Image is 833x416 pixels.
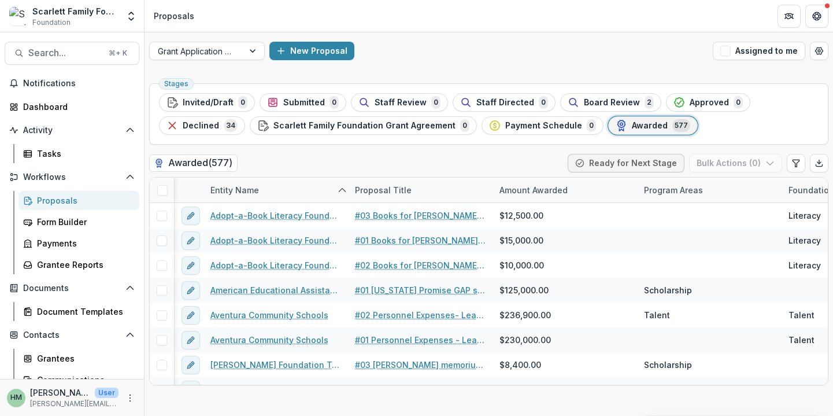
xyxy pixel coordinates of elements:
span: Workflows [23,172,121,182]
span: 0 [431,96,440,109]
div: Proposal Title [348,184,419,196]
div: Grantee Reports [37,259,130,271]
span: $125,000.00 [499,284,549,296]
button: Open Documents [5,279,139,297]
span: Talent [644,309,670,321]
div: Program Areas [637,184,710,196]
span: Staff Review [375,98,427,108]
div: Proposal Title [348,178,493,203]
a: Form Builder [18,212,139,231]
span: Board Review [584,98,640,108]
a: Adopt-a-Book Literacy Foundation (closed 2011) (in-active) [210,259,341,271]
span: Stages [164,80,188,88]
span: Talent [788,334,815,346]
button: Open Workflows [5,168,139,186]
img: Scarlett Family Foundation [9,7,28,25]
span: Notifications [23,79,135,89]
button: Edit table settings [787,154,805,172]
a: Tasks [18,144,139,163]
button: Staff Review0 [351,93,448,112]
button: New Proposal [269,42,354,60]
span: Activity [23,126,121,135]
span: Scholarship [644,359,692,371]
div: Amount Awarded [493,184,575,196]
div: ⌘ + K [106,47,129,60]
p: [PERSON_NAME][EMAIL_ADDRESS][DOMAIN_NAME] [30,399,119,409]
div: Tasks [37,148,130,160]
a: #01 [US_STATE] Promise GAP scholarship (ISTS Gap scholarship) [355,284,486,296]
a: Communications [18,370,139,389]
a: Grantee Reports [18,255,139,274]
a: Proposals [18,191,139,210]
span: Awarded [632,121,668,131]
button: Open Contacts [5,326,139,344]
a: Document Templates [18,302,139,321]
button: Payment Schedule0 [482,116,604,135]
button: edit [182,331,200,349]
button: edit [182,207,200,225]
a: Grantees [18,349,139,368]
button: Board Review2 [560,93,661,112]
button: Assigned to me [713,42,805,60]
a: Payments [18,234,139,253]
button: Open entity switcher [123,5,139,28]
div: Proposals [37,194,130,207]
span: Declined [183,121,219,131]
span: 577 [672,119,690,132]
span: Submitted [283,98,325,108]
button: Scarlett Family Foundation Grant Agreement0 [250,116,477,135]
h2: Awarded ( 577 ) [149,154,238,171]
div: Scarlett Family Foundation [32,5,119,17]
button: Staff Directed0 [453,93,556,112]
div: Grantees [37,352,130,365]
button: Invited/Draft0 [159,93,255,112]
span: $8,400.00 [499,359,541,371]
span: Contacts [23,330,121,340]
span: Literacy [788,259,821,271]
svg: sorted ascending [338,186,347,195]
a: #03 Books for [PERSON_NAME] after school program [355,209,486,222]
button: Declined34 [159,116,245,135]
div: Program Areas [637,178,782,203]
a: Aventura Community Schools [210,309,328,321]
button: Open Activity [5,121,139,139]
span: Literacy [788,209,821,222]
a: [PERSON_NAME] Foundation Trust (in-active) [210,359,341,371]
a: Backfield in Motion [210,384,289,396]
button: Awarded577 [608,116,698,135]
button: Get Help [805,5,828,28]
span: Invited/Draft [183,98,234,108]
div: Dashboard [23,101,130,113]
button: Partners [778,5,801,28]
button: Open table manager [810,42,828,60]
div: Amount Awarded [493,178,637,203]
button: Approved0 [666,93,750,112]
button: edit [182,256,200,275]
div: Document Templates [37,305,130,318]
div: Form Builder [37,216,130,228]
span: Search... [28,47,102,58]
button: Notifications [5,74,139,93]
span: 0 [539,96,548,109]
span: Foundation [32,17,71,28]
span: Scarlett Family Foundation Grant Agreement [273,121,456,131]
a: Dashboard [5,97,139,116]
div: Payments [37,237,130,249]
span: 0 [587,119,596,132]
button: Submitted0 [260,93,346,112]
span: $230,000.00 [499,334,551,346]
span: Payment Schedule [505,121,582,131]
span: 0 [238,96,247,109]
button: edit [182,356,200,374]
a: Aventura Community Schools [210,334,328,346]
a: #01 Afterschool program [355,384,453,396]
span: Approved [690,98,729,108]
div: Proposals [154,10,194,22]
button: edit [182,231,200,250]
nav: breadcrumb [149,8,199,24]
span: $10,000.00 [499,259,544,271]
div: Entity Name [203,178,348,203]
span: 0 [460,119,469,132]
